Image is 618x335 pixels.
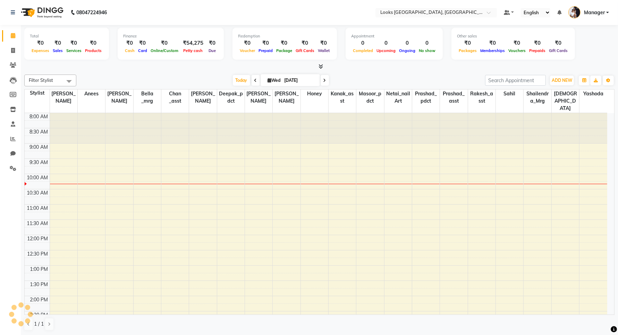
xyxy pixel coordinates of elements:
[496,89,523,98] span: Sahil
[180,39,206,47] div: ₹54,275
[30,48,51,53] span: Expenses
[134,89,161,105] span: Bella _mrg
[65,48,83,53] span: Services
[28,128,50,136] div: 8:30 AM
[568,6,581,18] img: Manager
[485,75,546,86] input: Search Appointment
[78,89,105,98] span: Anees
[26,205,50,212] div: 11:00 AM
[301,89,328,98] span: Honey
[245,89,272,105] span: [PERSON_NAME]
[28,113,50,120] div: 8:00 AM
[29,266,50,273] div: 1:00 PM
[161,89,189,105] span: Chan _asst
[123,48,136,53] span: Cash
[351,33,437,39] div: Appointment
[417,39,437,47] div: 0
[412,89,440,105] span: Prashad_pdct
[26,220,50,227] div: 11:30 AM
[316,48,331,53] span: Wallet
[257,39,274,47] div: ₹0
[123,33,218,39] div: Finance
[18,3,65,22] img: logo
[65,39,83,47] div: ₹0
[50,89,77,105] span: [PERSON_NAME]
[105,89,133,105] span: [PERSON_NAME]
[552,89,579,113] span: [DEMOGRAPHIC_DATA]
[26,235,50,242] div: 12:00 PM
[34,320,44,328] span: 1 / 1
[384,89,412,105] span: Netai_nail art
[83,48,103,53] span: Products
[527,39,547,47] div: ₹0
[207,48,218,53] span: Due
[206,39,218,47] div: ₹0
[217,89,245,105] span: Deepak_pdct
[26,189,50,197] div: 10:30 AM
[149,48,180,53] span: Online/Custom
[417,48,437,53] span: No show
[25,89,50,97] div: Stylist
[457,39,479,47] div: ₹0
[397,39,417,47] div: 0
[273,89,300,105] span: [PERSON_NAME]
[29,311,50,319] div: 2:30 PM
[552,78,572,83] span: ADD NEW
[30,33,103,39] div: Total
[26,250,50,258] div: 12:30 PM
[238,48,257,53] span: Voucher
[479,48,507,53] span: Memberships
[375,48,397,53] span: Upcoming
[238,33,331,39] div: Redemption
[351,39,375,47] div: 0
[29,296,50,303] div: 2:00 PM
[479,39,507,47] div: ₹0
[329,89,356,105] span: Kanak_asst
[233,75,250,86] span: Today
[527,48,547,53] span: Prepaids
[294,48,316,53] span: Gift Cards
[282,75,317,86] input: 2025-09-03
[507,39,527,47] div: ₹0
[182,48,205,53] span: Petty cash
[123,39,136,47] div: ₹0
[51,39,65,47] div: ₹0
[547,48,569,53] span: Gift Cards
[274,48,294,53] span: Package
[29,281,50,288] div: 1:30 PM
[83,39,103,47] div: ₹0
[440,89,467,105] span: Prashad_asst
[507,48,527,53] span: Vouchers
[136,39,149,47] div: ₹0
[26,174,50,181] div: 10:00 AM
[149,39,180,47] div: ₹0
[28,144,50,151] div: 9:00 AM
[547,39,569,47] div: ₹0
[351,48,375,53] span: Completed
[457,48,479,53] span: Packages
[274,39,294,47] div: ₹0
[76,3,107,22] b: 08047224946
[257,48,274,53] span: Prepaid
[457,33,569,39] div: Other sales
[189,89,217,105] span: [PERSON_NAME]
[356,89,384,105] span: Masoor_pdct
[375,39,397,47] div: 0
[584,9,605,16] span: Manager
[294,39,316,47] div: ₹0
[266,78,282,83] span: Wed
[579,89,607,98] span: Yashoda
[316,39,331,47] div: ₹0
[468,89,496,105] span: Rakesh_asst
[397,48,417,53] span: Ongoing
[29,77,53,83] span: Filter Stylist
[136,48,149,53] span: Card
[550,76,574,85] button: ADD NEW
[28,159,50,166] div: 9:30 AM
[30,39,51,47] div: ₹0
[238,39,257,47] div: ₹0
[524,89,551,105] span: Shailendra_Mrg
[51,48,65,53] span: Sales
